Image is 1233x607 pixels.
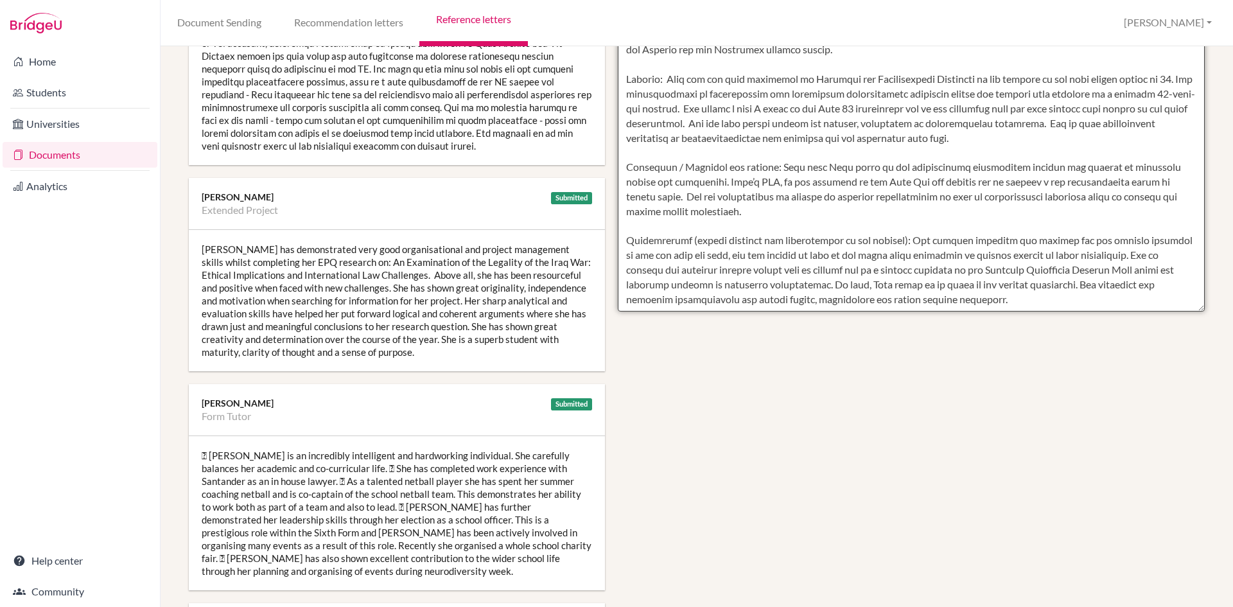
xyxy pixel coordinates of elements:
[10,13,62,33] img: Bridge-U
[551,192,592,204] div: Submitted
[3,49,157,75] a: Home
[202,191,592,204] div: [PERSON_NAME]
[3,80,157,105] a: Students
[3,579,157,604] a: Community
[1118,11,1218,35] button: [PERSON_NAME]
[202,397,592,410] div: [PERSON_NAME]
[3,111,157,137] a: Universities
[551,398,592,410] div: Submitted
[189,230,605,371] div: [PERSON_NAME] has demonstrated very good organisational and project management skills whilst comp...
[202,410,251,423] li: Form Tutor
[3,142,157,168] a: Documents
[189,436,605,590] div:  [PERSON_NAME] is an incredibly intelligent and hardworking individual. She carefully balances h...
[202,204,278,216] li: Extended Project
[3,173,157,199] a: Analytics
[3,548,157,574] a: Help center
